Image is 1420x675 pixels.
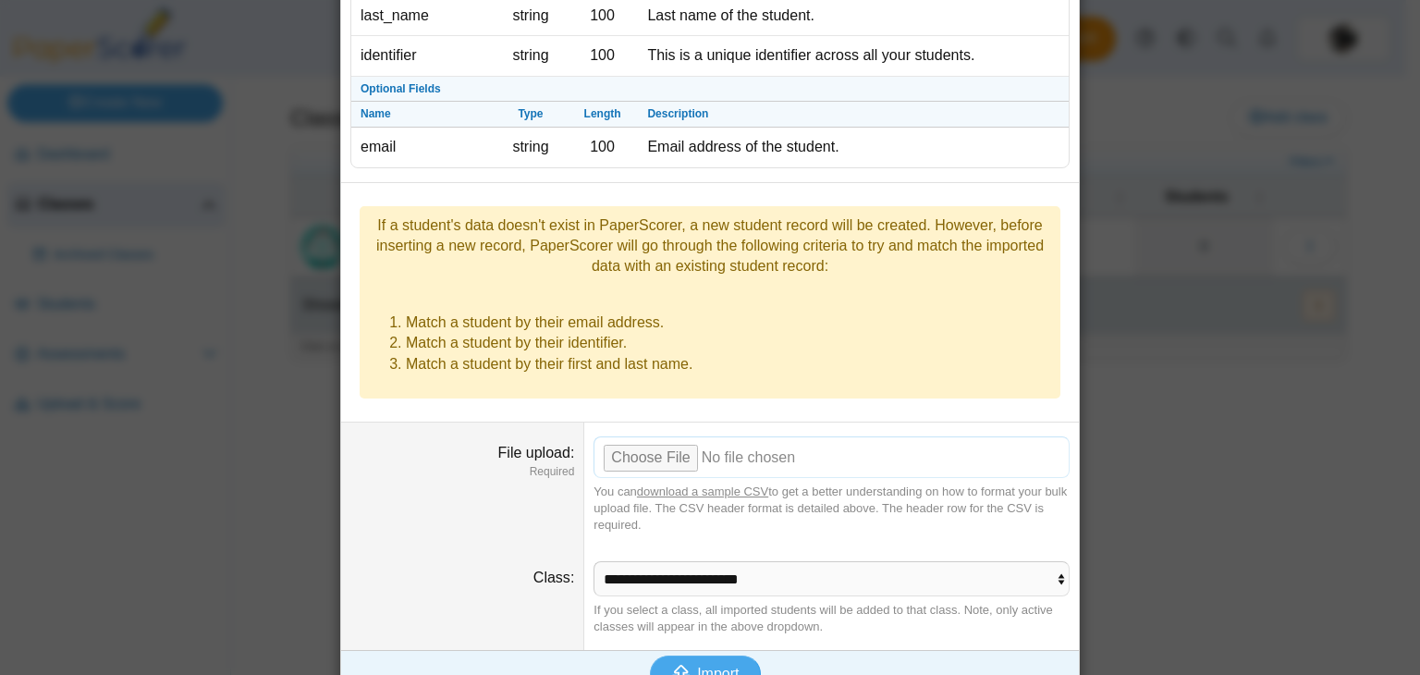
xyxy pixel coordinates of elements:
[369,215,1051,277] div: If a student's data doesn't exist in PaperScorer, a new student record will be created. However, ...
[638,102,1069,128] th: Description
[495,102,567,128] th: Type
[351,128,495,166] td: email
[351,77,1069,103] th: Optional Fields
[594,484,1070,534] div: You can to get a better understanding on how to format your bulk upload file. The CSV header form...
[495,36,567,76] td: string
[351,36,495,76] td: identifier
[406,313,1051,333] li: Match a student by their email address.
[638,128,1069,166] td: Email address of the student.
[495,128,567,166] td: string
[567,36,639,76] td: 100
[498,445,575,460] label: File upload
[594,602,1070,635] div: If you select a class, all imported students will be added to that class. Note, only active class...
[567,102,639,128] th: Length
[567,128,639,166] td: 100
[406,354,1051,374] li: Match a student by their first and last name.
[351,102,495,128] th: Name
[350,464,574,480] dfn: Required
[533,570,574,585] label: Class
[638,36,1069,76] td: This is a unique identifier across all your students.
[406,333,1051,353] li: Match a student by their identifier.
[637,485,768,498] a: download a sample CSV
